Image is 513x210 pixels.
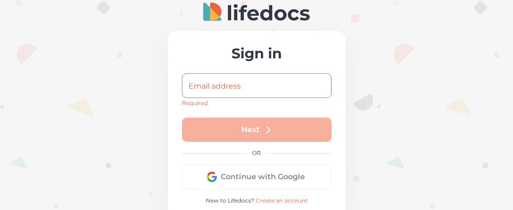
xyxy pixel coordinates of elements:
p: New to Lifedocs? [182,197,332,204]
a: Create an account [256,197,308,204]
button: Continue with Google [182,164,332,189]
p: OR [252,149,261,157]
h2: Sign in [182,45,332,62]
p: Required [182,100,332,106]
